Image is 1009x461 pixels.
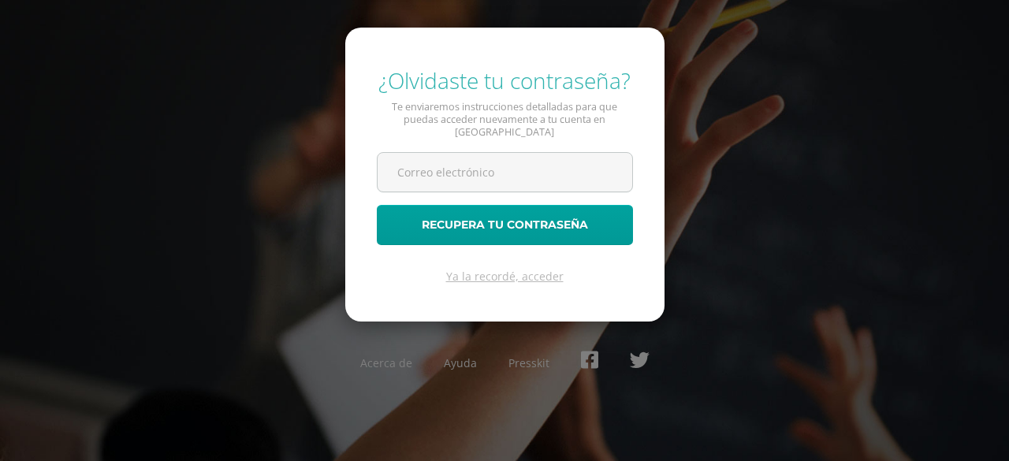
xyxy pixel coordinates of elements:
[444,355,477,370] a: Ayuda
[377,65,633,95] div: ¿Olvidaste tu contraseña?
[377,101,633,139] p: Te enviaremos instrucciones detalladas para que puedas acceder nuevamente a tu cuenta en [GEOGRAP...
[446,269,564,284] a: Ya la recordé, acceder
[360,355,412,370] a: Acerca de
[377,205,633,245] button: Recupera tu contraseña
[378,153,632,191] input: Correo electrónico
[508,355,549,370] a: Presskit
